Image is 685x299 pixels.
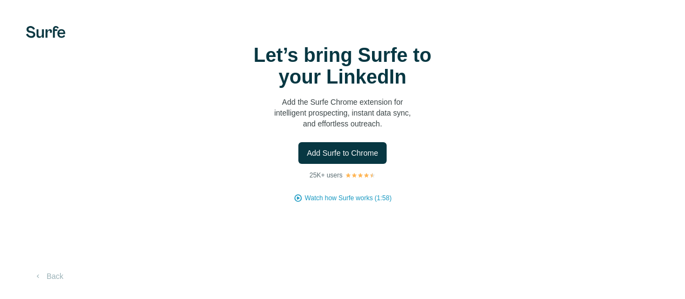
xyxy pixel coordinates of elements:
[345,172,376,179] img: Rating Stars
[305,193,392,203] button: Watch how Surfe works (1:58)
[298,142,387,164] button: Add Surfe to Chrome
[26,266,71,286] button: Back
[234,44,451,88] h1: Let’s bring Surfe to your LinkedIn
[307,148,379,158] span: Add Surfe to Chrome
[26,26,66,38] img: Surfe's logo
[234,97,451,129] p: Add the Surfe Chrome extension for intelligent prospecting, instant data sync, and effortless out...
[309,170,342,180] p: 25K+ users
